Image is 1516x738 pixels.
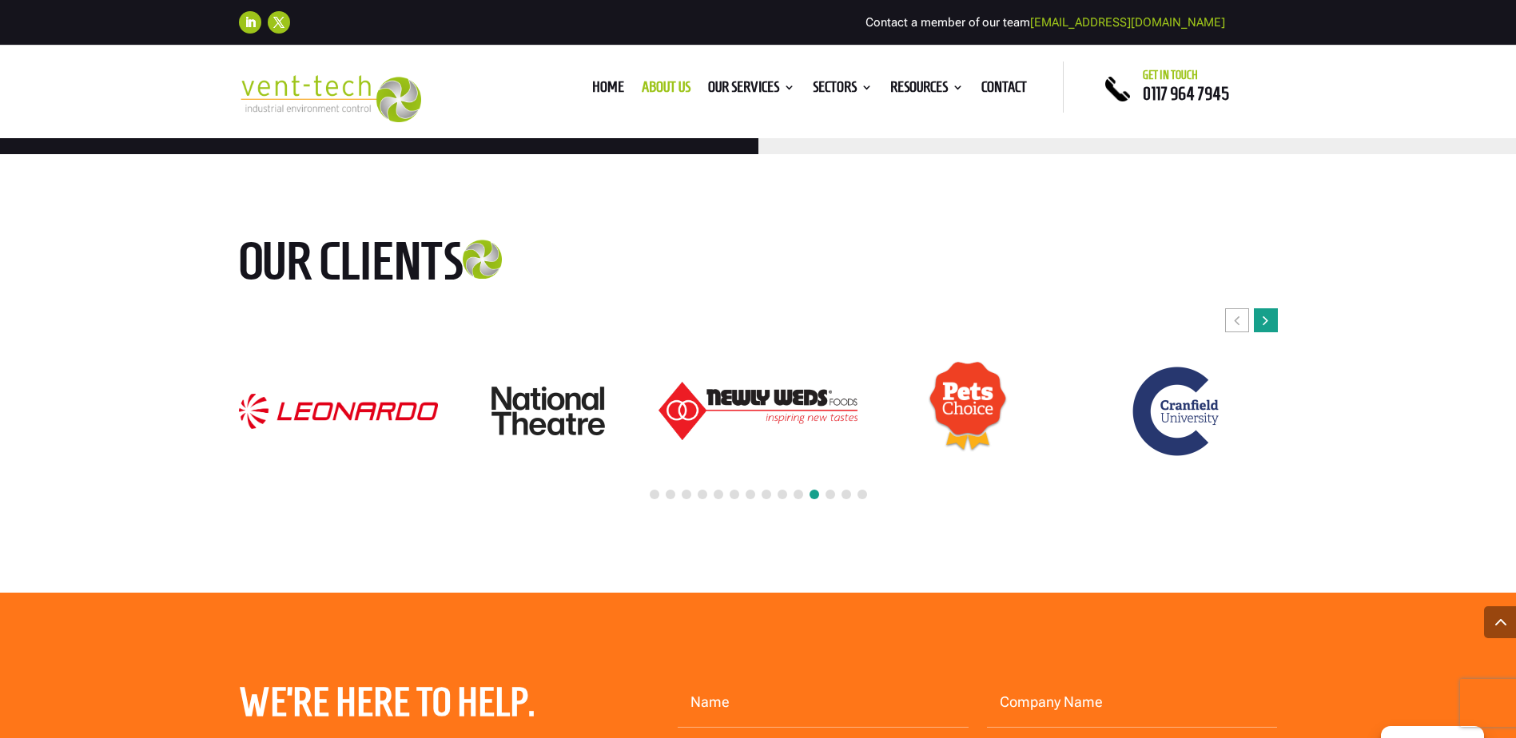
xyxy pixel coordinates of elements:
div: 19 / 24 [868,360,1068,462]
div: Next slide [1254,308,1278,332]
div: 17 / 24 [448,386,648,436]
input: Name [678,678,969,728]
a: Follow on LinkedIn [239,11,261,34]
div: 20 / 24 [1077,359,1277,464]
a: [EMAIL_ADDRESS][DOMAIN_NAME] [1030,15,1225,30]
h2: We’re here to help. [239,678,572,734]
img: National Theatre [491,387,605,435]
div: Previous slide [1225,308,1249,332]
span: Contact a member of our team [865,15,1225,30]
a: 0117 964 7945 [1143,84,1229,103]
h2: Our clients [239,234,583,296]
a: Sectors [813,81,873,99]
span: Get in touch [1143,69,1198,81]
img: 2023-09-27T08_35_16.549ZVENT-TECH---Clear-background [239,75,422,122]
div: 16 / 24 [238,393,438,430]
a: Contact [981,81,1027,99]
a: Resources [890,81,964,99]
img: Logo_Leonardo [239,394,437,429]
input: Company Name [987,678,1278,728]
a: Our Services [708,81,795,99]
img: Newly-Weds_Logo [659,382,857,440]
a: Follow on X [268,11,290,34]
div: 18 / 24 [658,381,857,441]
a: About us [642,81,690,99]
a: Home [592,81,624,99]
img: Pets Choice [928,361,1008,462]
img: Cranfield University logo [1125,359,1229,463]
